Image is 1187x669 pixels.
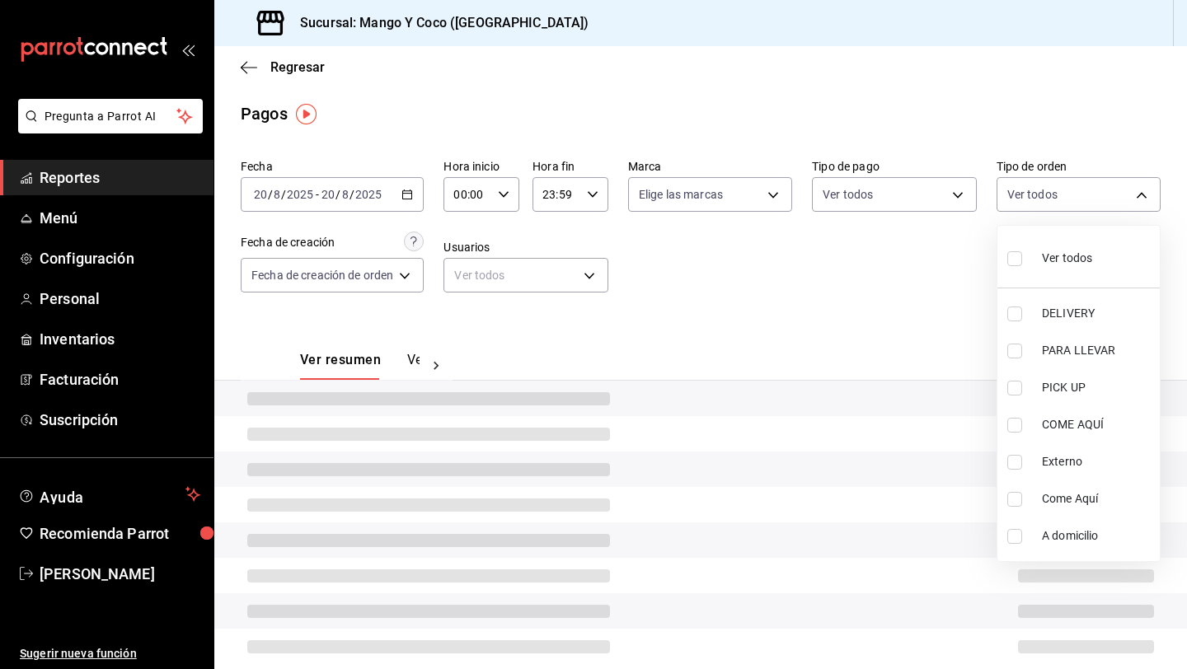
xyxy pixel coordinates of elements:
[1042,305,1153,322] span: DELIVERY
[1042,342,1153,359] span: PARA LLEVAR
[1042,379,1153,396] span: PICK UP
[296,104,317,124] img: Tooltip marker
[1042,250,1092,267] span: Ver todos
[1042,490,1153,508] span: Come Aquí
[1042,453,1153,470] span: Externo
[1042,416,1153,433] span: COME AQUÍ
[1042,527,1153,545] span: A domicilio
